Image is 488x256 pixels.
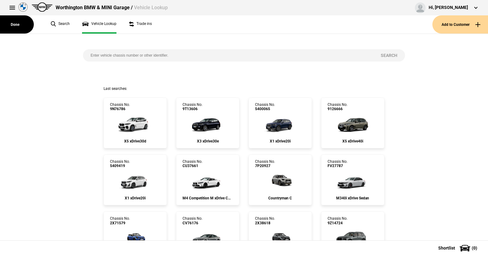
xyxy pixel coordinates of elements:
span: 2X71579 [110,221,130,225]
input: Enter vehicle chassis number or other identifier. [83,49,373,62]
div: Chassis No. [110,159,130,168]
div: X5 xDrive40i [328,139,378,143]
img: cosySec [115,168,155,193]
div: Chassis No. [110,102,130,111]
span: 9T13606 [183,107,203,111]
div: Countryman C [255,196,305,200]
span: 9Z14724 [328,221,348,225]
span: CU37661 [183,164,203,168]
div: Chassis No. [183,216,203,225]
div: X3 xDrive30e [183,139,233,143]
div: Chassis No. [183,102,203,111]
span: 2X38618 [255,221,275,225]
div: Chassis No. [255,102,275,111]
div: M340i xDrive Sedan [328,196,378,200]
img: cosySec [264,225,297,250]
a: Trade ins [129,15,152,34]
div: Chassis No. [328,216,348,225]
img: cosySec [187,168,228,193]
img: cosySec [264,168,297,193]
img: mini.png [32,2,53,12]
div: Worthington BMW & MINI Garage / [56,4,168,11]
div: Hi, [PERSON_NAME] [429,5,468,11]
span: 9N76786 [110,107,130,111]
img: cosySec [332,225,373,250]
span: FV27787 [328,164,348,168]
span: CV76176 [183,221,203,225]
span: 5409419 [110,164,130,168]
div: Chassis No. [110,216,130,225]
div: Chassis No. [183,159,203,168]
div: Chassis No. [328,159,348,168]
a: Search [51,15,70,34]
img: cosySec [332,111,373,136]
div: Chassis No. [255,216,275,225]
a: Vehicle Lookup [82,15,116,34]
div: Chassis No. [328,102,348,111]
button: Search [373,49,405,62]
span: 7P20927 [255,164,275,168]
div: X1 xDrive20i [255,139,305,143]
img: cosySec [332,168,373,193]
img: bmw.png [18,2,28,12]
button: Shortlist(0) [429,240,488,256]
img: cosySec [119,225,152,250]
button: Add to Customer [432,15,488,34]
div: X5 xDrive30d [110,139,160,143]
div: X1 xDrive20i [110,196,160,200]
span: Vehicle Lookup [134,5,168,10]
img: cosySec [115,111,155,136]
img: cosySec [187,111,228,136]
span: Shortlist [438,246,455,250]
span: 5400065 [255,107,275,111]
div: M4 Competition M xDrive Convertible [183,196,233,200]
div: Chassis No. [255,159,275,168]
img: cosySec [260,111,301,136]
span: Last searches: [104,86,127,91]
span: 9126666 [328,107,348,111]
span: ( 0 ) [472,246,477,250]
img: cosySec [187,225,228,250]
